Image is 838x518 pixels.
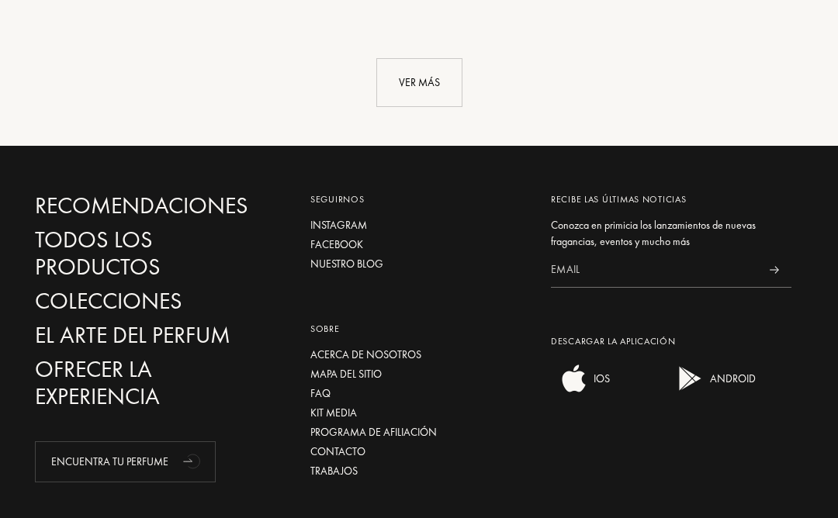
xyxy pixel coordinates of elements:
img: android app [675,364,706,395]
a: Trabajos [310,464,528,480]
a: ios appIOS [551,384,610,398]
div: ANDROID [706,364,756,395]
a: Programa de afiliación [310,425,528,441]
div: Encuentra tu perfume [35,442,216,483]
a: Ofrecer la experiencia [35,357,275,411]
a: android appANDROID [667,384,756,398]
a: Acerca de nosotros [310,347,528,364]
a: Mapa del sitio [310,367,528,383]
a: Instagram [310,218,528,234]
a: Kit media [310,406,528,422]
div: Descargar la aplicación [551,335,791,349]
a: Nuestro blog [310,257,528,273]
div: Seguirnos [310,193,528,207]
a: FAQ [310,386,528,402]
div: Conozca en primicia los lanzamientos de nuevas fragancias, eventos y mucho más [551,218,791,250]
div: Recibe las últimas noticias [551,193,791,207]
img: news_send.svg [769,267,779,275]
img: ios app [559,364,590,395]
a: Colecciones [35,288,275,316]
a: Contacto [310,444,528,461]
input: Email [551,254,757,288]
a: Todos los productos [35,227,275,281]
div: Ver más [376,59,462,108]
div: IOS [590,364,610,395]
div: Sobre [310,323,528,337]
a: Facebook [310,237,528,254]
a: El arte del perfum [35,323,275,350]
div: animation [178,446,209,477]
a: Recomendaciones [35,193,275,220]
